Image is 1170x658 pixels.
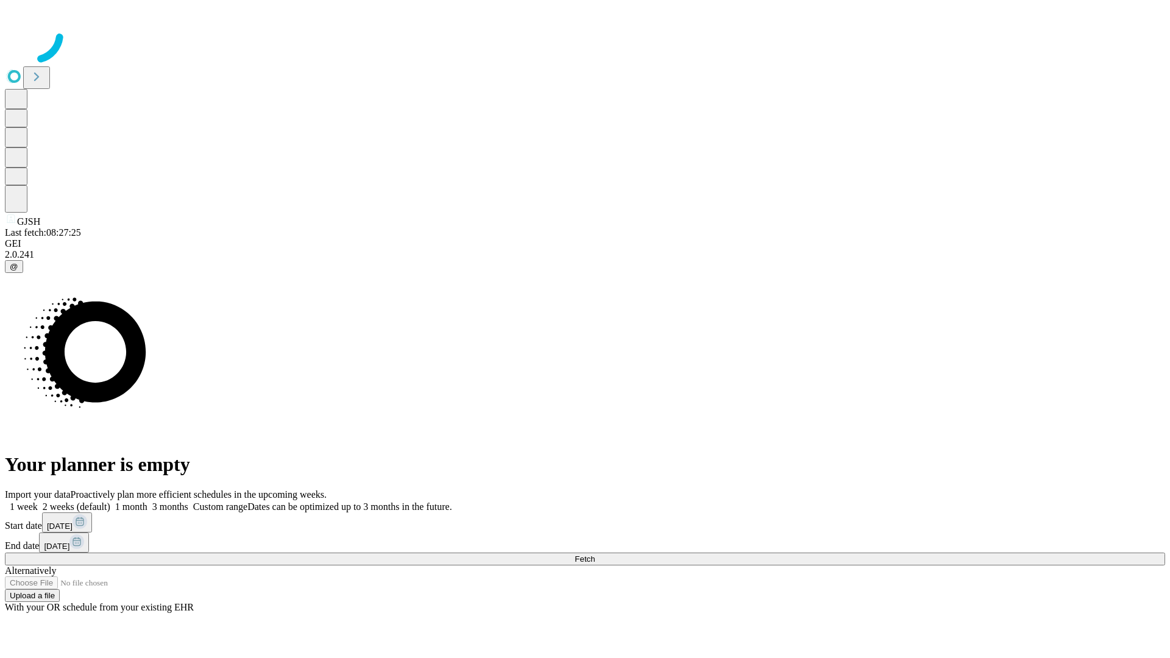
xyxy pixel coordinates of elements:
[5,553,1165,565] button: Fetch
[42,512,92,532] button: [DATE]
[247,501,452,512] span: Dates can be optimized up to 3 months in the future.
[5,249,1165,260] div: 2.0.241
[44,542,69,551] span: [DATE]
[5,238,1165,249] div: GEI
[5,512,1165,532] div: Start date
[47,522,73,531] span: [DATE]
[152,501,188,512] span: 3 months
[17,216,40,227] span: GJSH
[5,453,1165,476] h1: Your planner is empty
[10,262,18,271] span: @
[5,565,56,576] span: Alternatively
[5,260,23,273] button: @
[5,532,1165,553] div: End date
[43,501,110,512] span: 2 weeks (default)
[5,489,71,500] span: Import your data
[39,532,89,553] button: [DATE]
[5,227,81,238] span: Last fetch: 08:27:25
[5,589,60,602] button: Upload a file
[115,501,147,512] span: 1 month
[193,501,247,512] span: Custom range
[575,554,595,564] span: Fetch
[71,489,327,500] span: Proactively plan more efficient schedules in the upcoming weeks.
[10,501,38,512] span: 1 week
[5,602,194,612] span: With your OR schedule from your existing EHR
